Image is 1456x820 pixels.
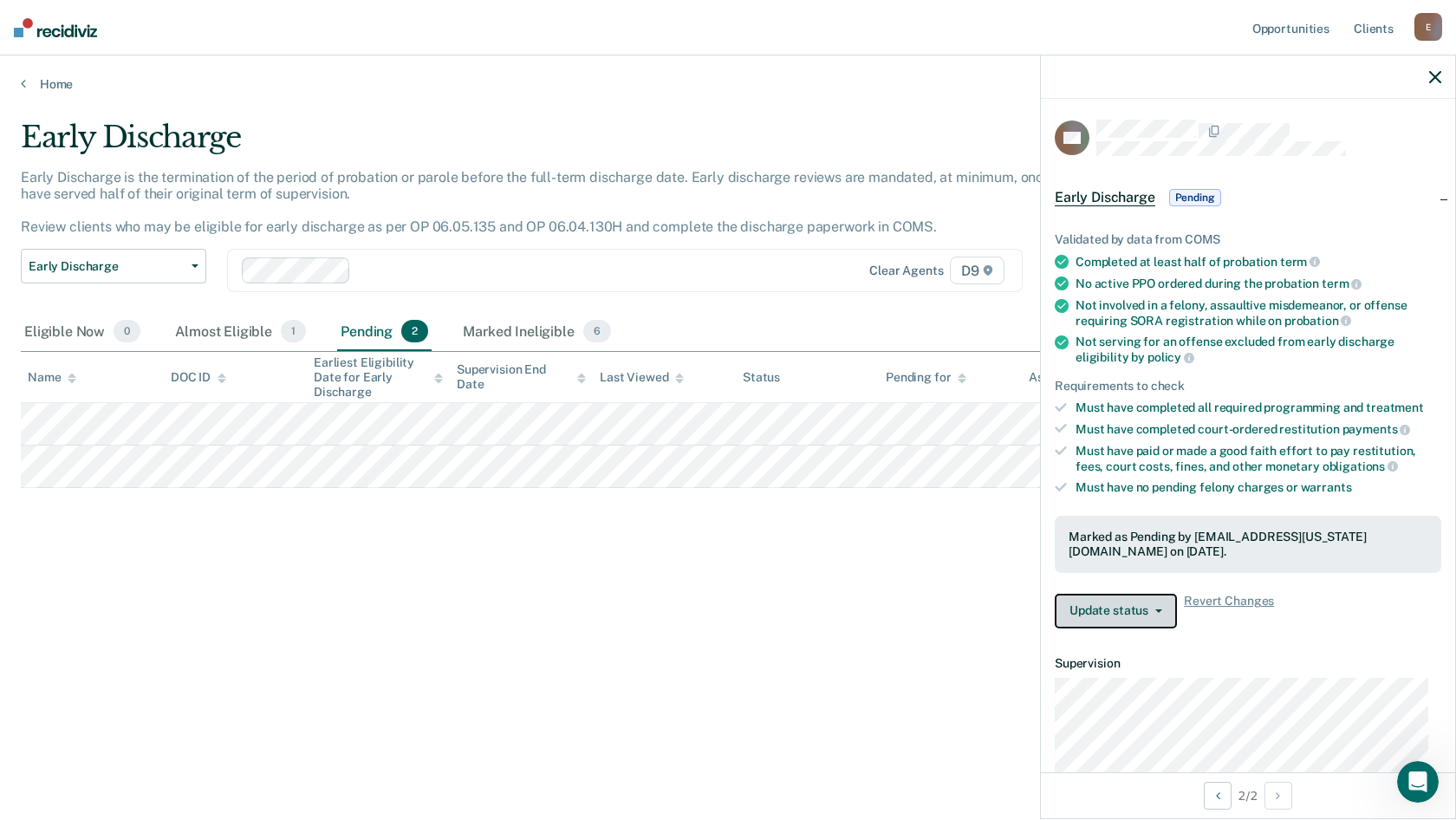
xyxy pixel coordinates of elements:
div: Last Viewed [600,370,684,385]
div: Clear agents [869,264,943,278]
img: Recidiviz [14,18,97,37]
div: Name [28,370,76,385]
div: Early Discharge [21,120,1113,169]
div: Marked Ineligible [459,313,614,351]
div: Not serving for an offense excluded from early discharge eligibility by [1076,335,1441,364]
div: Supervision End Date [457,362,586,392]
span: obligations [1323,459,1398,473]
div: Eligible Now [21,313,144,351]
iframe: Intercom live chat [1397,761,1439,803]
span: Early Discharge [29,259,185,274]
div: Must have paid or made a good faith effort to pay restitution, fees, court costs, fines, and othe... [1076,444,1441,473]
div: Assigned to [1029,370,1110,385]
div: Must have completed court-ordered restitution [1076,421,1441,437]
span: warrants [1301,480,1352,494]
div: Almost Eligible [172,313,309,351]
div: Status [743,370,780,385]
div: Early DischargePending [1041,170,1455,225]
dt: Supervision [1055,656,1441,671]
span: term [1280,255,1320,269]
div: E [1414,13,1442,41]
div: Completed at least half of probation [1076,254,1441,270]
a: Home [21,76,1435,92]
button: Next Opportunity [1264,782,1292,810]
div: Not involved in a felony, assaultive misdemeanor, or offense requiring SORA registration while on [1076,298,1441,328]
div: Must have no pending felony charges or [1076,480,1441,495]
span: term [1322,277,1362,290]
div: Validated by data from COMS [1055,232,1441,247]
div: DOC ID [171,370,226,385]
span: 2 [401,320,428,342]
div: Pending for [886,370,966,385]
span: payments [1342,422,1411,436]
div: 2 / 2 [1041,772,1455,818]
p: Early Discharge is the termination of the period of probation or parole before the full-term disc... [21,169,1097,236]
span: probation [1284,314,1352,328]
span: treatment [1366,400,1424,414]
div: Marked as Pending by [EMAIL_ADDRESS][US_STATE][DOMAIN_NAME] on [DATE]. [1069,530,1427,559]
div: Pending [337,313,432,351]
span: 6 [583,320,611,342]
button: Previous Opportunity [1204,782,1232,810]
div: Earliest Eligibility Date for Early Discharge [314,355,443,399]
span: Revert Changes [1184,594,1274,628]
span: Pending [1169,189,1221,206]
span: 0 [114,320,140,342]
span: policy [1147,350,1194,364]
span: 1 [281,320,306,342]
span: Early Discharge [1055,189,1155,206]
button: Update status [1055,594,1177,628]
div: Must have completed all required programming and [1076,400,1441,415]
div: Requirements to check [1055,379,1441,394]
div: No active PPO ordered during the probation [1076,276,1441,291]
span: D9 [950,257,1004,284]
